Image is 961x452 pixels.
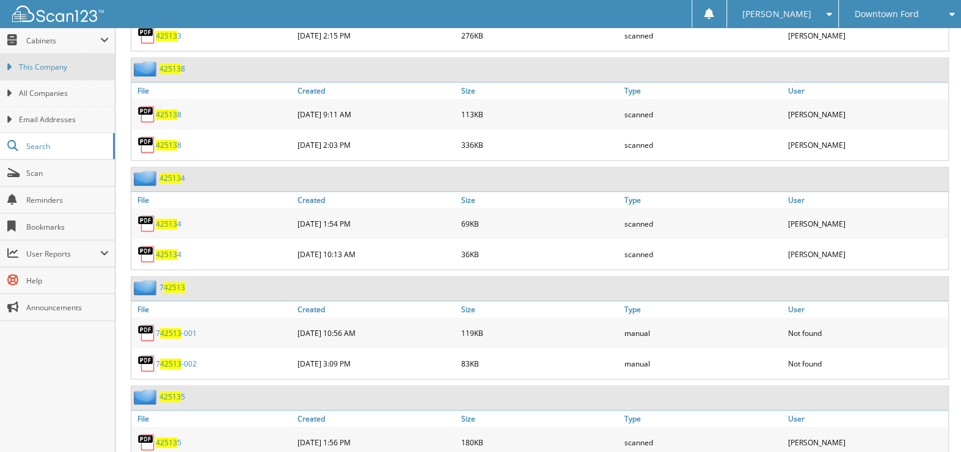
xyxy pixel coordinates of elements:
a: File [131,82,294,99]
img: PDF.png [137,26,156,45]
span: 42513 [159,64,181,74]
div: manual [621,351,784,376]
a: Size [458,82,621,99]
a: File [131,410,294,427]
a: 425138 [156,109,181,120]
div: [PERSON_NAME] [785,211,948,236]
div: [DATE] 1:54 PM [294,211,458,236]
span: Reminders [26,195,109,205]
span: User Reports [26,249,100,259]
a: 425134 [156,249,181,260]
span: 42513 [159,392,181,402]
span: This Company [19,62,109,73]
div: 113KB [458,102,621,126]
a: User [785,82,948,99]
img: PDF.png [137,433,156,451]
a: Size [458,301,621,318]
div: manual [621,321,784,345]
a: User [785,192,948,208]
span: Cabinets [26,35,100,46]
span: 42513 [156,249,177,260]
div: 69KB [458,211,621,236]
a: 742513-001 [156,328,197,338]
div: [PERSON_NAME] [785,102,948,126]
a: 425133 [156,31,181,41]
span: Help [26,275,109,286]
a: User [785,301,948,318]
img: folder2.png [134,61,159,76]
span: Email Addresses [19,114,109,125]
iframe: Chat Widget [900,393,961,452]
span: Scan [26,168,109,178]
a: 425134 [156,219,181,229]
div: scanned [621,242,784,266]
img: PDF.png [137,324,156,342]
a: Type [621,82,784,99]
div: [PERSON_NAME] [785,242,948,266]
img: folder2.png [134,280,159,295]
a: Created [294,192,458,208]
span: 42513 [159,173,181,183]
img: scan123-logo-white.svg [12,5,104,22]
a: Created [294,82,458,99]
span: 42513 [156,31,177,41]
a: 425135 [156,437,181,448]
span: All Companies [19,88,109,99]
span: 42513 [156,437,177,448]
div: 83KB [458,351,621,376]
a: 742513-002 [156,359,197,369]
img: PDF.png [137,105,156,123]
a: 425135 [159,392,185,402]
a: Created [294,301,458,318]
span: 42513 [160,328,181,338]
div: scanned [621,211,784,236]
a: File [131,192,294,208]
div: [PERSON_NAME] [785,23,948,48]
a: Size [458,192,621,208]
div: scanned [621,23,784,48]
div: [DATE] 2:15 PM [294,23,458,48]
span: 42513 [156,109,177,120]
div: [DATE] 3:09 PM [294,351,458,376]
img: folder2.png [134,170,159,186]
img: folder2.png [134,389,159,404]
a: Type [621,192,784,208]
div: Not found [785,351,948,376]
div: [DATE] 2:03 PM [294,133,458,157]
div: Not found [785,321,948,345]
span: Search [26,141,107,151]
div: 276KB [458,23,621,48]
div: [DATE] 10:13 AM [294,242,458,266]
a: Created [294,410,458,427]
a: 742513 [159,282,185,293]
div: scanned [621,133,784,157]
span: Downtown Ford [855,10,919,18]
img: PDF.png [137,214,156,233]
a: 425134 [159,173,185,183]
div: [PERSON_NAME] [785,133,948,157]
span: 42513 [164,282,185,293]
img: PDF.png [137,245,156,263]
a: User [785,410,948,427]
span: Bookmarks [26,222,109,232]
div: [DATE] 9:11 AM [294,102,458,126]
span: 42513 [160,359,181,369]
a: 425138 [156,140,181,150]
div: scanned [621,102,784,126]
a: Type [621,301,784,318]
img: PDF.png [137,354,156,373]
a: 425138 [159,64,185,74]
div: [DATE] 10:56 AM [294,321,458,345]
a: Size [458,410,621,427]
div: 119KB [458,321,621,345]
div: 36KB [458,242,621,266]
span: 42513 [156,140,177,150]
a: File [131,301,294,318]
span: Announcements [26,302,109,313]
span: [PERSON_NAME] [742,10,811,18]
a: Type [621,410,784,427]
span: 42513 [156,219,177,229]
div: 336KB [458,133,621,157]
img: PDF.png [137,136,156,154]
